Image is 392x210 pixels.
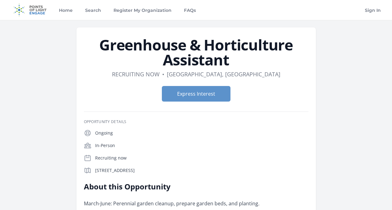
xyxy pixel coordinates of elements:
p: [STREET_ADDRESS] [95,167,308,174]
dd: [GEOGRAPHIC_DATA], [GEOGRAPHIC_DATA] [167,70,280,79]
h1: Greenhouse & Horticulture Assistant [84,37,308,67]
h3: Opportunity Details [84,119,308,124]
div: • [162,70,164,79]
button: Express Interest [162,86,230,102]
p: Recruiting now [95,155,308,161]
p: In-Person [95,142,308,149]
h2: About this Opportunity [84,182,266,192]
p: Ongoing [95,130,308,136]
dd: Recruiting now [112,70,160,79]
